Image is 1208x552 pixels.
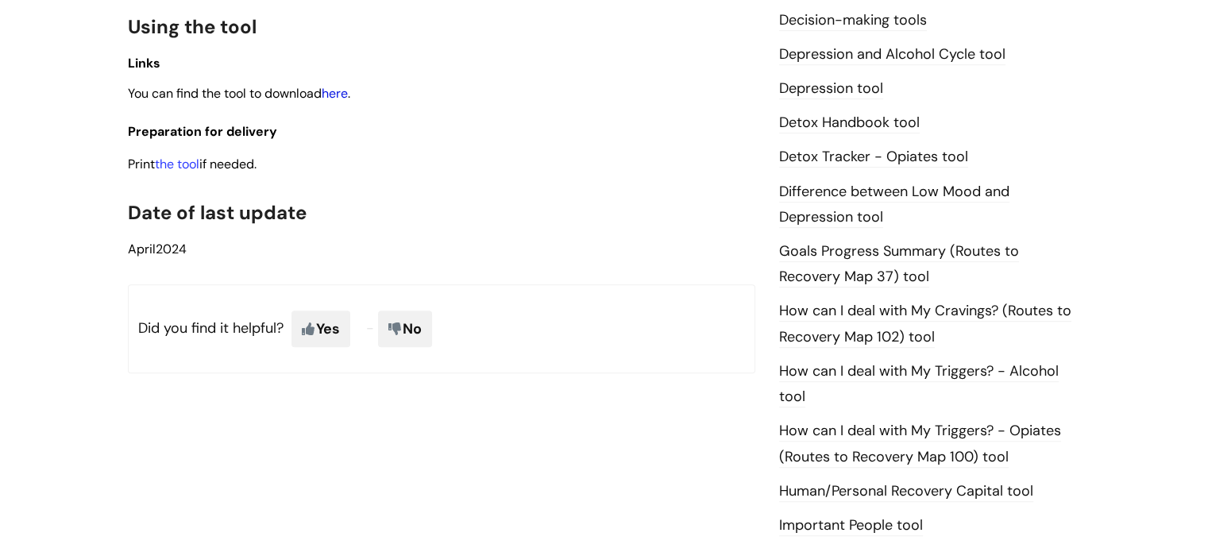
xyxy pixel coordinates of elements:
span: You can find the tool to download . [128,85,350,102]
a: here [322,85,348,102]
a: Difference between Low Mood and Depression tool [779,182,1009,228]
a: Detox Handbook tool [779,113,920,133]
a: Detox Tracker - Opiates tool [779,147,968,168]
span: Using the tool [128,14,257,39]
span: if needed. [155,156,257,172]
a: How can I deal with My Triggers? - Opiates (Routes to Recovery Map 100) tool [779,421,1061,467]
a: Decision-making tools [779,10,927,31]
a: Important People tool [779,515,923,536]
span: Print [128,156,155,172]
a: How can I deal with My Triggers? - Alcohol tool [779,361,1059,407]
a: How can I deal with My Cravings? (Routes to Recovery Map 102) tool [779,301,1071,347]
span: Links [128,55,160,71]
span: Yes [291,311,350,347]
p: Did you find it helpful? [128,284,755,373]
span: April [128,241,156,257]
span: No [378,311,432,347]
span: 2024 [128,241,187,257]
a: Goals Progress Summary (Routes to Recovery Map 37) tool [779,241,1019,288]
a: Depression tool [779,79,883,99]
span: Date of last update [128,200,307,225]
a: the tool [155,156,199,172]
a: Depression and Alcohol Cycle tool [779,44,1005,65]
span: Preparation for delivery [128,123,277,140]
a: Human/Personal Recovery Capital tool [779,481,1033,502]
